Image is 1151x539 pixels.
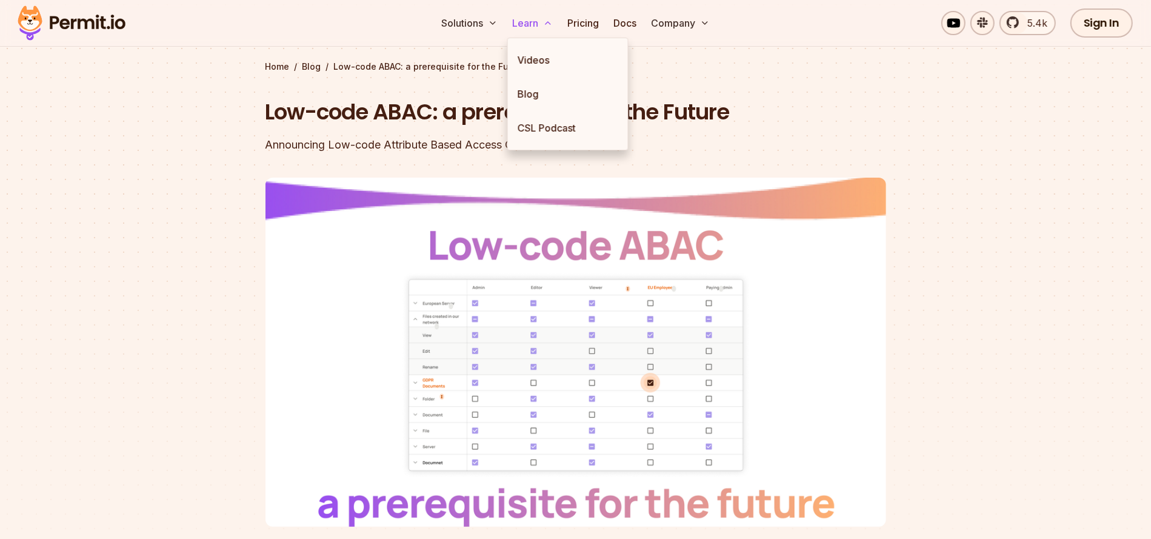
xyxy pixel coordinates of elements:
[1020,16,1047,30] span: 5.4k
[265,61,290,73] a: Home
[1070,8,1133,38] a: Sign In
[265,178,886,527] img: Low-code ABAC: a prerequisite for the Future
[302,61,321,73] a: Blog
[507,11,558,35] button: Learn
[508,111,628,145] a: CSL Podcast
[508,43,628,77] a: Videos
[265,61,886,73] div: / /
[999,11,1056,35] a: 5.4k
[508,77,628,111] a: Blog
[12,2,131,44] img: Permit logo
[562,11,604,35] a: Pricing
[609,11,641,35] a: Docs
[265,136,731,153] div: Announcing Low-code Attribute Based Access Control (ABAC)
[646,11,715,35] button: Company
[436,11,502,35] button: Solutions
[265,97,731,127] h1: Low-code ABAC: a prerequisite for the Future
